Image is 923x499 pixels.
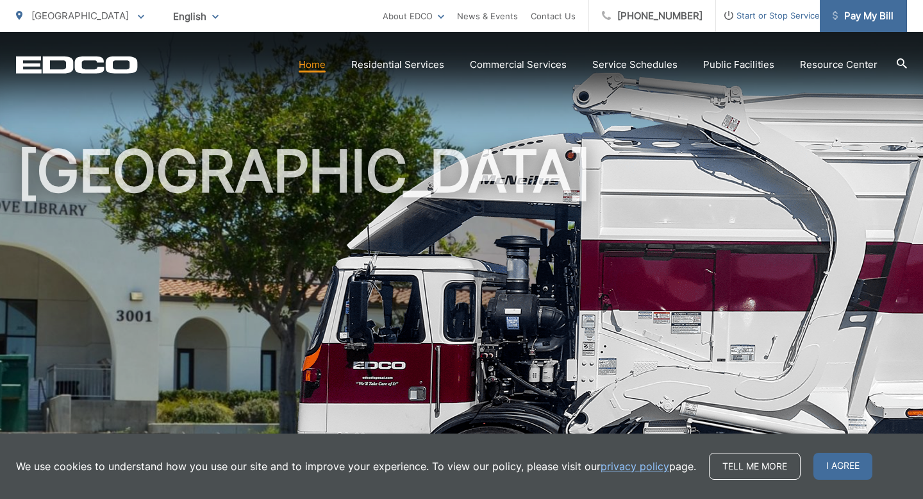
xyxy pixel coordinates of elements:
span: English [163,5,228,28]
a: Tell me more [709,453,801,480]
span: [GEOGRAPHIC_DATA] [31,10,129,22]
a: About EDCO [383,8,444,24]
a: privacy policy [601,459,669,474]
a: Residential Services [351,57,444,72]
a: Home [299,57,326,72]
a: Public Facilities [703,57,774,72]
a: News & Events [457,8,518,24]
a: Resource Center [800,57,877,72]
p: We use cookies to understand how you use our site and to improve your experience. To view our pol... [16,459,696,474]
span: I agree [813,453,872,480]
a: Contact Us [531,8,576,24]
a: Commercial Services [470,57,567,72]
a: EDCD logo. Return to the homepage. [16,56,138,74]
a: Service Schedules [592,57,678,72]
span: Pay My Bill [833,8,894,24]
